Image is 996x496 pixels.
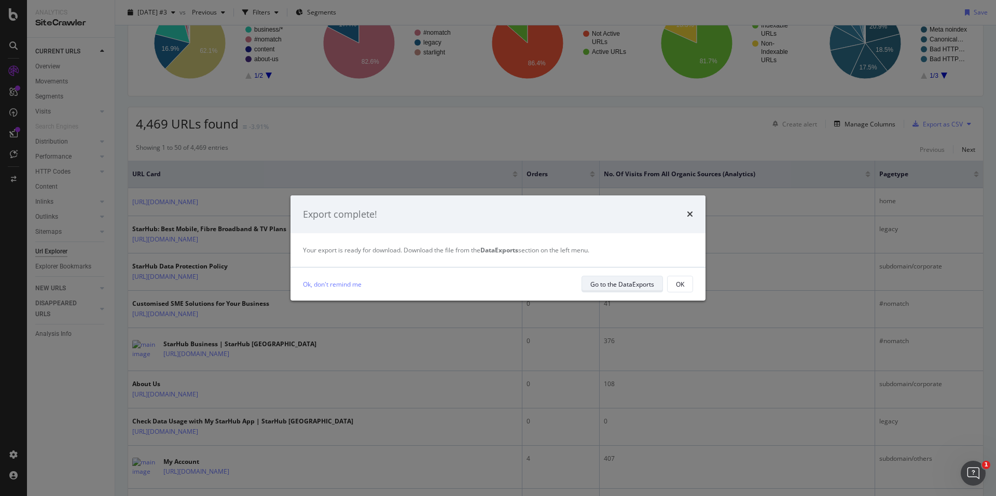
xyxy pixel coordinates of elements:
[582,276,663,292] button: Go to the DataExports
[667,276,693,292] button: OK
[303,208,377,221] div: Export complete!
[961,461,986,486] iframe: Intercom live chat
[480,246,518,254] strong: DataExports
[687,208,693,221] div: times
[590,280,654,289] div: Go to the DataExports
[303,279,362,290] a: Ok, don't remind me
[480,246,589,254] span: section on the left menu.
[982,461,990,469] span: 1
[290,195,706,301] div: modal
[303,246,693,254] div: Your export is ready for download. Download the file from the
[676,280,684,289] div: OK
